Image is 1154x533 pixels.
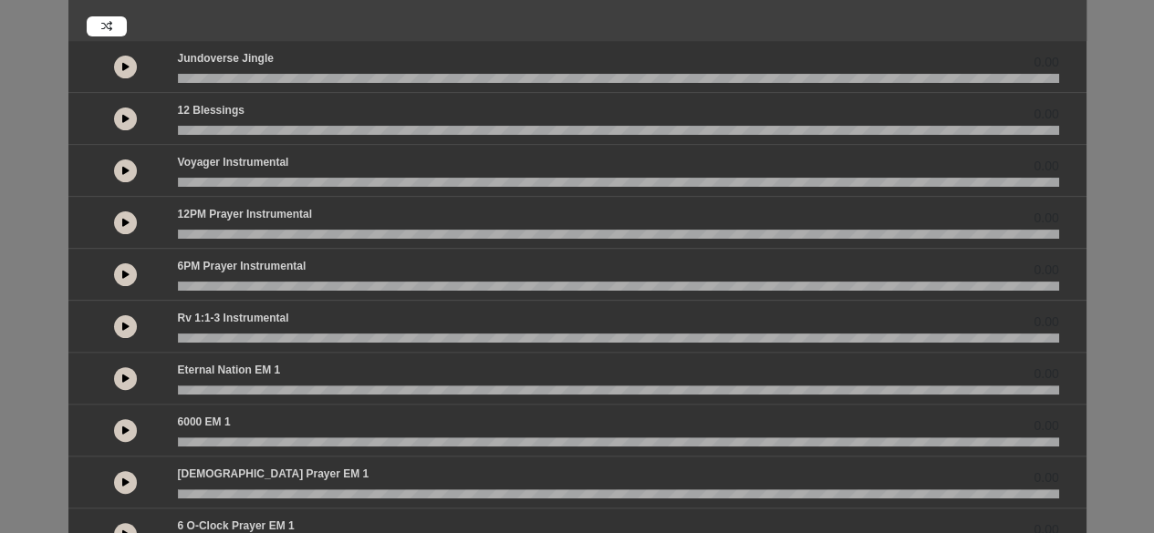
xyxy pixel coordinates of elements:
span: 0.00 [1034,53,1058,72]
p: [DEMOGRAPHIC_DATA] prayer EM 1 [178,466,369,482]
p: 12PM Prayer Instrumental [178,206,312,222]
p: Jundoverse Jingle [178,50,274,67]
span: 0.00 [1034,364,1058,384]
span: 0.00 [1034,261,1058,280]
span: 0.00 [1034,209,1058,228]
span: 0.00 [1034,313,1058,332]
span: 0.00 [1034,105,1058,124]
span: 0.00 [1034,157,1058,176]
p: 12 Blessings [178,102,244,118]
span: 0.00 [1034,416,1058,436]
p: 6000 EM 1 [178,414,231,430]
span: 0.00 [1034,468,1058,487]
p: 6PM Prayer Instrumental [178,258,307,274]
p: Rv 1:1-3 Instrumental [178,310,289,326]
p: Eternal Nation EM 1 [178,362,281,378]
p: Voyager Instrumental [178,154,289,170]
